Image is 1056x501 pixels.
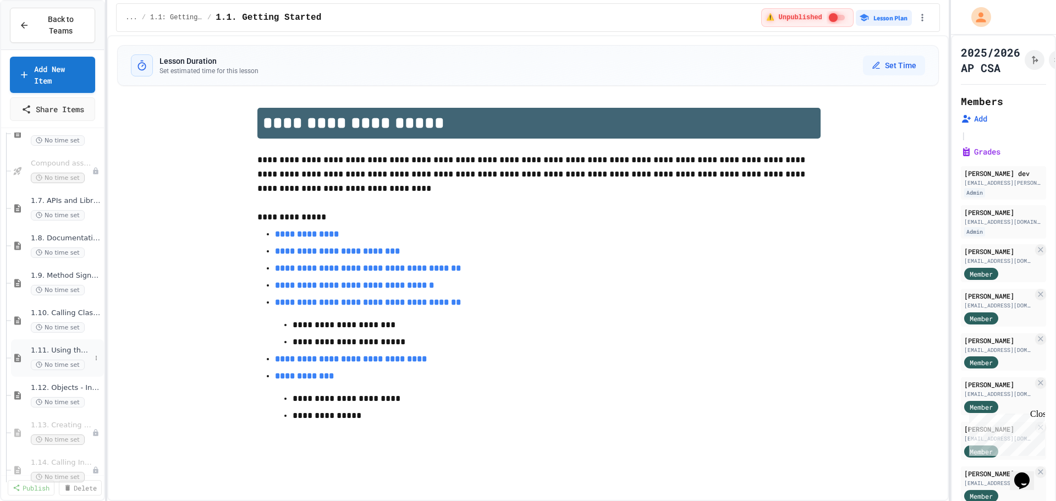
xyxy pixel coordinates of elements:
div: My Account [960,4,994,30]
span: 1.1. Getting Started [216,11,321,24]
span: 1.11. Using the Math Class [31,346,91,355]
div: [PERSON_NAME] [964,291,1033,301]
h3: Lesson Duration [159,56,258,67]
span: 1.12. Objects - Instances of Classes [31,383,102,393]
h1: 2025/2026 AP CSA [961,45,1020,75]
a: Delete [59,480,102,496]
div: [EMAIL_ADDRESS][PERSON_NAME][DOMAIN_NAME] [964,179,1043,187]
a: Add New Item [10,57,95,93]
iframe: chat widget [965,409,1045,456]
span: Member [970,491,993,501]
div: [PERSON_NAME] [964,207,1043,217]
button: Add [961,113,987,124]
span: / [142,13,146,22]
iframe: chat widget [1010,457,1045,490]
span: 1.13. Creating and Initializing Objects: Constructors [31,421,92,430]
div: Chat with us now!Close [4,4,76,70]
button: Grades [961,146,1000,157]
a: Share Items [10,97,95,121]
button: Lesson Plan [856,10,912,26]
span: 1.8. Documentation with Comments and Preconditions [31,234,102,243]
div: [PERSON_NAME] [964,379,1033,389]
span: No time set [31,360,85,370]
span: No time set [31,322,85,333]
span: No time set [31,397,85,408]
span: No time set [31,210,85,221]
h2: Members [961,93,1003,109]
span: ... [125,13,137,22]
span: ⚠️ Unpublished [766,13,822,22]
span: 1.1: Getting Started [150,13,203,22]
div: [EMAIL_ADDRESS][DOMAIN_NAME] [964,346,1033,354]
div: [PERSON_NAME] [964,335,1033,345]
span: Member [970,313,993,323]
div: [EMAIL_ADDRESS][DOMAIN_NAME] [964,390,1033,398]
span: Member [970,402,993,412]
span: Back to Teams [36,14,86,37]
button: Set Time [863,56,925,75]
div: Unpublished [92,167,100,175]
div: [PERSON_NAME] [964,246,1033,256]
p: Set estimated time for this lesson [159,67,258,75]
span: 1.7. APIs and Libraries [31,196,102,206]
span: 1.10. Calling Class Methods [31,309,102,318]
div: [EMAIL_ADDRESS][DOMAIN_NAME] [964,218,1043,226]
span: Member [970,269,993,279]
span: No time set [31,472,85,482]
span: 1.9. Method Signatures [31,271,102,280]
div: Admin [964,188,985,197]
button: Click to see fork details [1025,50,1044,70]
div: [EMAIL_ADDRESS][DOMAIN_NAME] [964,479,1033,487]
div: [EMAIL_ADDRESS][DOMAIN_NAME] [964,434,1033,443]
span: No time set [31,434,85,445]
div: [PERSON_NAME] [964,424,1033,434]
div: Admin [964,227,985,236]
span: 1.14. Calling Instance Methods [31,458,92,467]
a: Publish [8,480,54,496]
span: No time set [31,247,85,258]
span: Compound assignment operators - Quiz [31,159,92,168]
span: No time set [31,135,85,146]
span: / [207,13,211,22]
div: [EMAIL_ADDRESS][DOMAIN_NAME] [964,257,1033,265]
button: Back to Teams [10,8,95,43]
span: Member [970,357,993,367]
div: [PERSON_NAME] [964,469,1033,478]
span: No time set [31,285,85,295]
div: Unpublished [92,466,100,474]
div: ⚠️ Students cannot see this content! Click the toggle to publish it and make it visible to your c... [761,8,853,27]
div: [PERSON_NAME] dev [964,168,1043,178]
button: More options [91,353,102,364]
div: Unpublished [92,429,100,437]
span: | [961,129,966,142]
span: No time set [31,173,85,183]
div: [EMAIL_ADDRESS][DOMAIN_NAME] [964,301,1033,310]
